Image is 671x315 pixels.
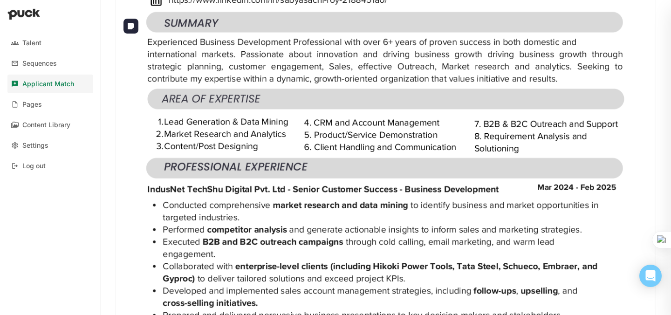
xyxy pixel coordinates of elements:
[7,136,93,155] a: Settings
[22,39,41,47] div: Talent
[7,95,93,114] a: Pages
[22,142,48,150] div: Settings
[7,34,93,52] a: Talent
[7,116,93,134] a: Content Library
[22,121,70,129] div: Content Library
[22,162,46,170] div: Log out
[22,80,74,88] div: Applicant Match
[22,60,57,68] div: Sequences
[22,101,42,109] div: Pages
[7,54,93,73] a: Sequences
[7,75,93,93] a: Applicant Match
[639,265,662,287] div: Open Intercom Messenger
